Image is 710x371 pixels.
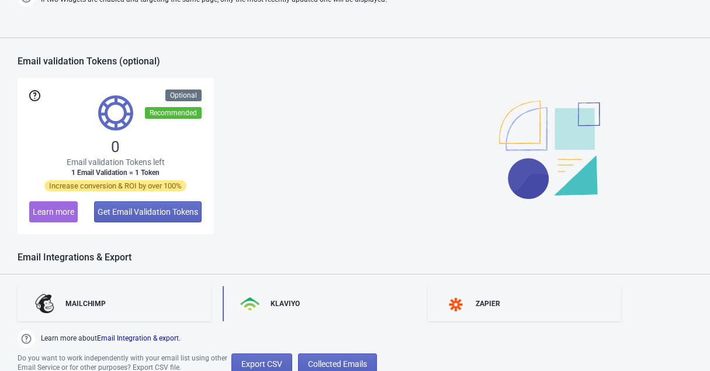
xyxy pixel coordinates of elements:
[41,333,181,348] span: Learn more about .
[476,299,500,308] div: ZAPIER
[111,138,120,156] span: 0
[165,90,202,101] div: Optional
[44,180,186,191] span: Increase conversion & ROI by over 100%
[271,299,300,308] div: KLAVIYO
[98,207,198,217] span: Get Email Validation Tokens
[35,294,56,314] img: mailchimp.png
[145,107,202,119] div: Recommended
[65,299,106,308] div: MAILCHIMP
[241,359,282,369] span: Export CSV
[98,95,133,130] img: tokens.svg
[445,298,466,311] img: zapier.svg
[97,334,179,342] a: Email Integration & export
[18,330,35,348] img: help.png
[29,201,78,222] button: Learn more
[71,168,160,177] span: 1 Email Validation = 1 Token
[94,201,202,222] button: Get Email Validation Tokens
[499,101,600,199] img: illustration.svg
[67,156,165,168] span: Email validation Tokens left
[240,297,261,311] img: klaviyo.png
[33,207,74,217] span: Learn more
[308,359,367,369] span: Collected Emails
